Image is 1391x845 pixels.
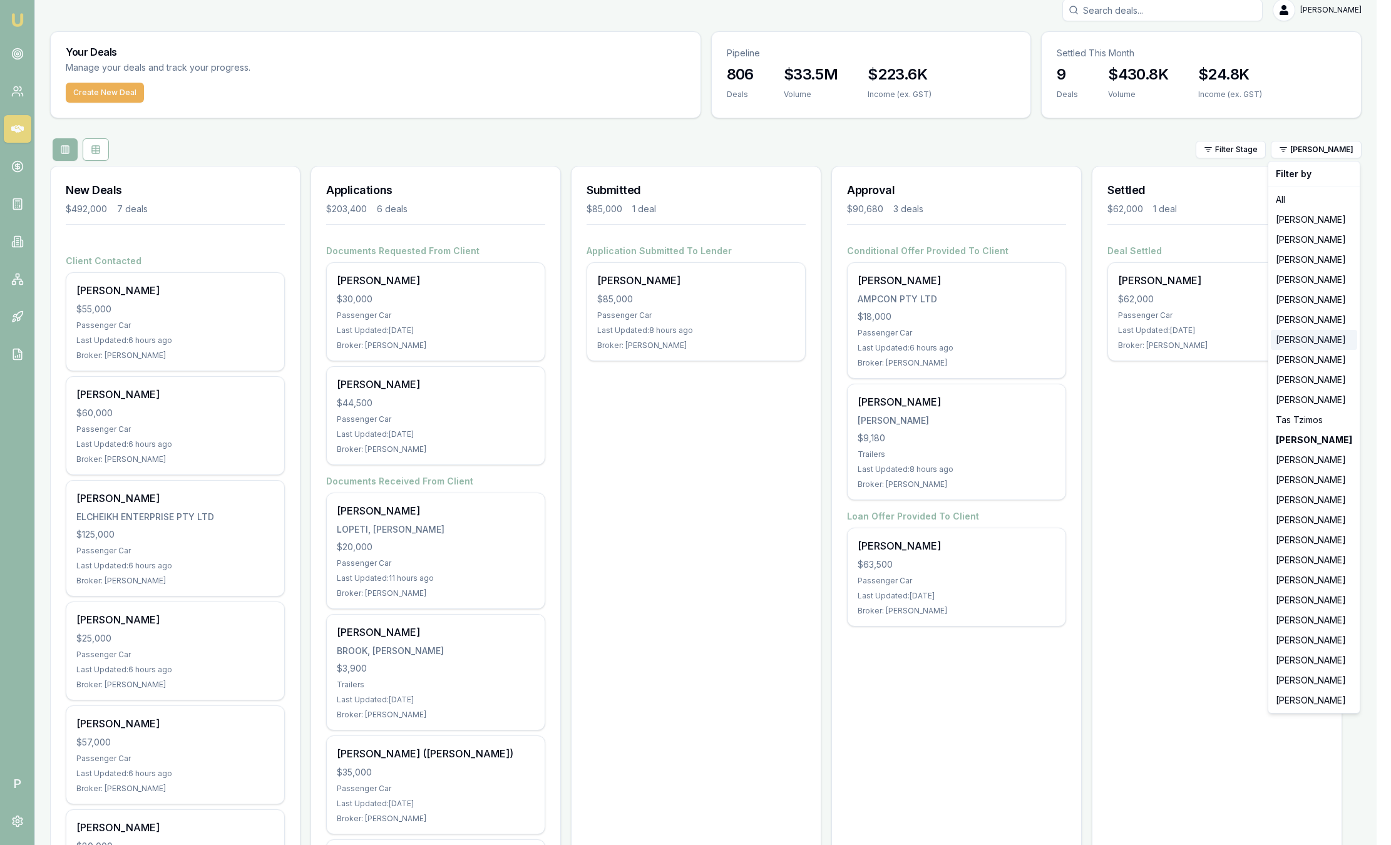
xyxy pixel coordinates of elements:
[1271,270,1357,290] div: [PERSON_NAME]
[1271,350,1357,370] div: [PERSON_NAME]
[1271,490,1357,510] div: [PERSON_NAME]
[1271,310,1357,330] div: [PERSON_NAME]
[1271,550,1357,570] div: [PERSON_NAME]
[1271,230,1357,250] div: [PERSON_NAME]
[1271,370,1357,390] div: [PERSON_NAME]
[1271,650,1357,670] div: [PERSON_NAME]
[1271,410,1357,430] div: Tas Tzimos
[1271,330,1357,350] div: [PERSON_NAME]
[1271,390,1357,410] div: [PERSON_NAME]
[1271,290,1357,310] div: [PERSON_NAME]
[1271,510,1357,530] div: [PERSON_NAME]
[1271,190,1357,210] div: All
[1271,470,1357,490] div: [PERSON_NAME]
[1271,670,1357,690] div: [PERSON_NAME]
[1271,250,1357,270] div: [PERSON_NAME]
[1271,164,1357,184] div: Filter by
[1271,570,1357,590] div: [PERSON_NAME]
[1271,530,1357,550] div: [PERSON_NAME]
[1271,610,1357,630] div: [PERSON_NAME]
[1271,590,1357,610] div: [PERSON_NAME]
[1276,434,1352,446] strong: [PERSON_NAME]
[1271,210,1357,230] div: [PERSON_NAME]
[1271,690,1357,710] div: [PERSON_NAME]
[1271,630,1357,650] div: [PERSON_NAME]
[1271,450,1357,470] div: [PERSON_NAME]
